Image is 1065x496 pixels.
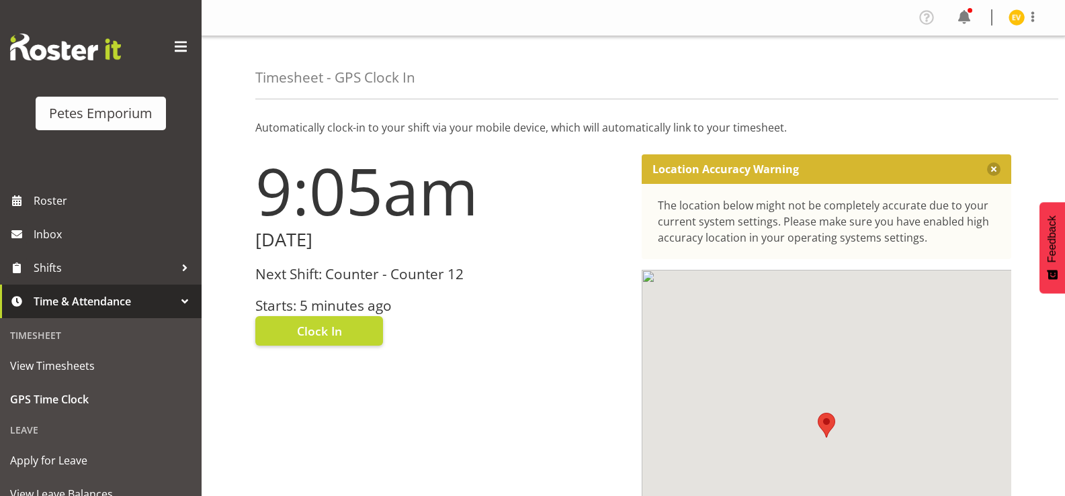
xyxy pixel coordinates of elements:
button: Close message [987,162,1000,176]
a: GPS Time Clock [3,383,198,416]
span: Feedback [1046,215,1058,262]
span: View Timesheets [10,356,191,376]
span: Apply for Leave [10,450,191,470]
h3: Starts: 5 minutes ago [255,298,626,313]
h1: 9:05am [255,154,626,227]
div: Timesheet [3,321,198,349]
button: Feedback - Show survey [1039,202,1065,293]
div: Leave [3,416,198,444]
span: GPS Time Clock [10,389,191,409]
button: Clock In [255,316,383,346]
span: Time & Attendance [34,291,175,311]
a: View Timesheets [3,349,198,383]
span: Clock In [297,322,342,340]
p: Automatically clock-in to your shift via your mobile device, which will automatically link to you... [255,119,1011,136]
span: Inbox [34,224,195,244]
h4: Timesheet - GPS Clock In [255,70,415,85]
img: eva-vailini10223.jpg [1009,9,1025,26]
span: Shifts [34,258,175,278]
div: Petes Emporium [49,103,153,123]
h2: [DATE] [255,230,626,250]
h3: Next Shift: Counter - Counter 12 [255,266,626,282]
div: The location below might not be completely accurate due to your current system settings. Please m... [658,197,996,246]
a: Apply for Leave [3,444,198,477]
p: Location Accuracy Warning [652,162,799,176]
img: Rosterit website logo [10,34,121,60]
span: Roster [34,191,195,211]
